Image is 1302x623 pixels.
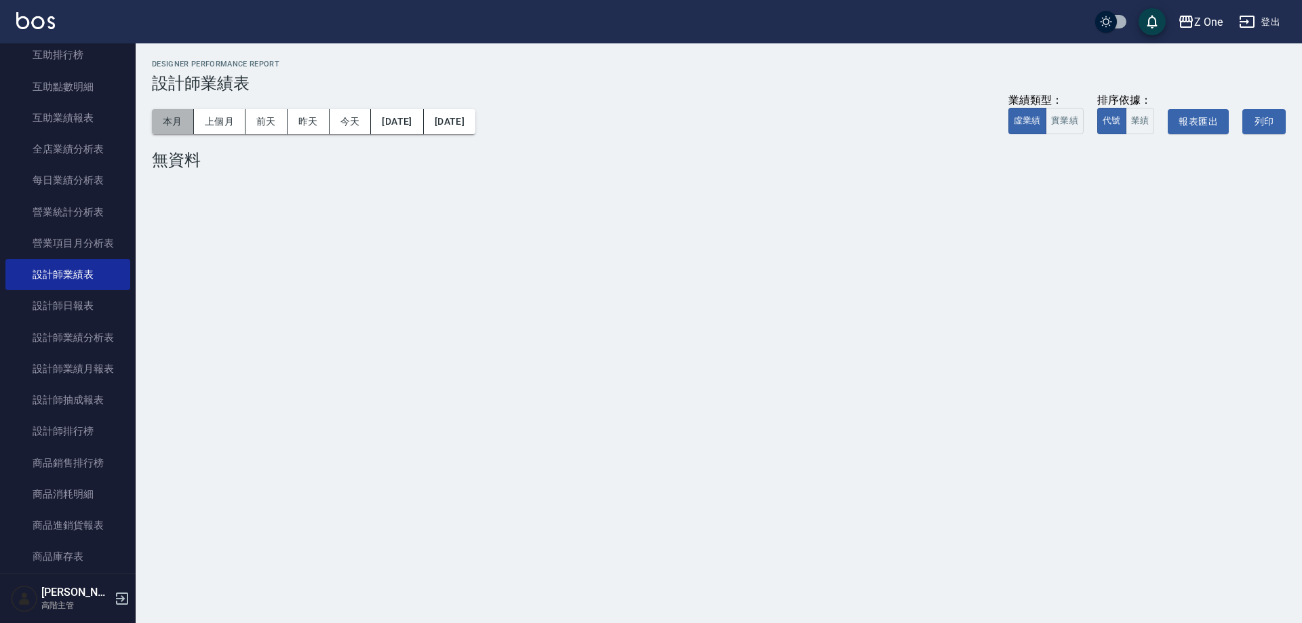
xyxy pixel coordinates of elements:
button: 本月 [152,109,194,134]
a: 全店業績分析表 [5,134,130,165]
a: 設計師日報表 [5,290,130,321]
a: 互助業績報表 [5,102,130,134]
a: 商品銷售排行榜 [5,447,130,479]
img: Logo [16,12,55,29]
button: 上個月 [194,109,245,134]
a: 商品庫存盤點表 [5,573,130,604]
a: 營業項目月分析表 [5,228,130,259]
a: 營業統計分析表 [5,197,130,228]
button: 前天 [245,109,288,134]
div: 業績類型： [1008,94,1084,108]
a: 設計師業績分析表 [5,322,130,353]
a: 商品進銷貨報表 [5,510,130,541]
a: 互助排行榜 [5,39,130,71]
a: 設計師排行榜 [5,416,130,447]
button: 列印 [1242,109,1286,134]
a: 商品庫存表 [5,541,130,572]
button: 昨天 [288,109,330,134]
a: 互助點數明細 [5,71,130,102]
button: 業績 [1126,108,1155,134]
p: 高階主管 [41,599,111,611]
button: 實業績 [1046,108,1084,134]
button: save [1139,8,1166,35]
a: 設計師抽成報表 [5,384,130,416]
h3: 設計師業績表 [152,74,1286,93]
div: Z One [1194,14,1223,31]
a: 每日業績分析表 [5,165,130,196]
button: Z One [1172,8,1228,36]
div: 無資料 [152,150,1286,169]
button: [DATE] [424,109,475,134]
a: 設計師業績表 [5,259,130,290]
div: 排序依據： [1097,94,1155,108]
button: 今天 [330,109,372,134]
button: 報表匯出 [1168,109,1229,134]
h2: Designer Performance Report [152,60,1286,68]
button: 登出 [1234,9,1286,35]
img: Person [11,585,38,612]
button: 虛業績 [1008,108,1046,134]
button: 代號 [1097,108,1126,134]
h5: [PERSON_NAME] [41,586,111,599]
a: 商品消耗明細 [5,479,130,510]
a: 設計師業績月報表 [5,353,130,384]
button: [DATE] [371,109,423,134]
